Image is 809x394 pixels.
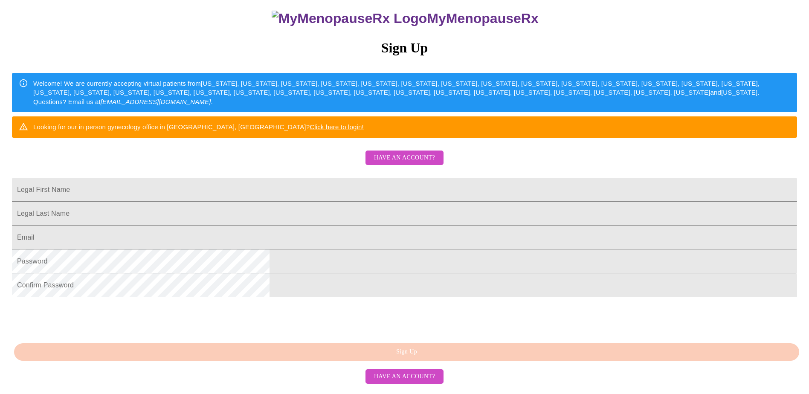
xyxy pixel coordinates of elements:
[310,123,364,130] a: Click here to login!
[374,153,435,163] span: Have an account?
[363,372,446,379] a: Have an account?
[33,75,790,110] div: Welcome! We are currently accepting virtual patients from [US_STATE], [US_STATE], [US_STATE], [US...
[33,119,364,135] div: Looking for our in person gynecology office in [GEOGRAPHIC_DATA], [GEOGRAPHIC_DATA]?
[374,371,435,382] span: Have an account?
[365,369,444,384] button: Have an account?
[101,98,211,105] em: [EMAIL_ADDRESS][DOMAIN_NAME]
[12,301,142,335] iframe: reCAPTCHA
[272,11,427,26] img: MyMenopauseRx Logo
[363,159,446,167] a: Have an account?
[365,151,444,165] button: Have an account?
[13,11,797,26] h3: MyMenopauseRx
[12,40,797,56] h3: Sign Up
